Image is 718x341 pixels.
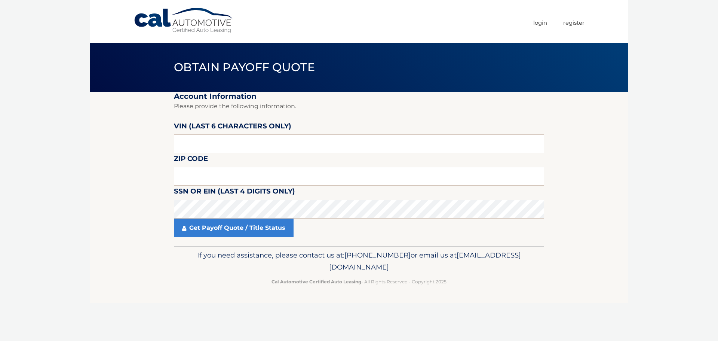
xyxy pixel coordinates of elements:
span: [PHONE_NUMBER] [344,251,411,259]
strong: Cal Automotive Certified Auto Leasing [271,279,361,284]
p: - All Rights Reserved - Copyright 2025 [179,278,539,286]
label: Zip Code [174,153,208,167]
a: Register [563,16,584,29]
a: Login [533,16,547,29]
p: If you need assistance, please contact us at: or email us at [179,249,539,273]
a: Cal Automotive [134,7,234,34]
span: Obtain Payoff Quote [174,60,315,74]
label: SSN or EIN (last 4 digits only) [174,186,295,200]
label: VIN (last 6 characters only) [174,121,291,134]
h2: Account Information [174,92,544,101]
p: Please provide the following information. [174,101,544,112]
a: Get Payoff Quote / Title Status [174,219,294,237]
